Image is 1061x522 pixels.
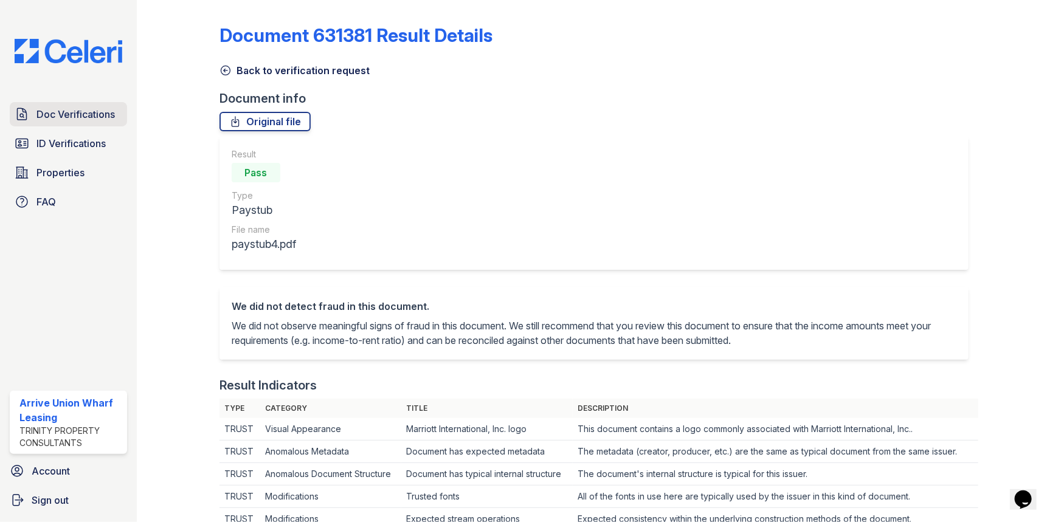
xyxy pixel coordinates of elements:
div: Result Indicators [219,377,317,394]
div: Document info [219,90,978,107]
p: We did not observe meaningful signs of fraud in this document. We still recommend that you review... [232,318,956,348]
div: Result [232,148,296,160]
a: Account [5,459,132,483]
span: Account [32,464,70,478]
span: Doc Verifications [36,107,115,122]
td: Anomalous Metadata [260,441,401,463]
td: Visual Appearance [260,418,401,441]
div: Type [232,190,296,202]
td: Anomalous Document Structure [260,463,401,486]
a: ID Verifications [10,131,127,156]
span: FAQ [36,194,56,209]
a: Back to verification request [219,63,370,78]
a: FAQ [10,190,127,214]
div: paystub4.pdf [232,236,296,253]
a: Doc Verifications [10,102,127,126]
td: Marriott International, Inc. logo [401,418,573,441]
td: All of the fonts in use here are typically used by the issuer in this kind of document. [573,486,978,508]
th: Type [219,399,260,418]
img: CE_Logo_Blue-a8612792a0a2168367f1c8372b55b34899dd931a85d93a1a3d3e32e68fde9ad4.png [5,39,132,63]
td: Modifications [260,486,401,508]
div: Pass [232,163,280,182]
th: Title [401,399,573,418]
td: The metadata (creator, producer, etc.) are the same as typical document from the same issuer. [573,441,978,463]
span: Sign out [32,493,69,507]
span: ID Verifications [36,136,106,151]
td: Trusted fonts [401,486,573,508]
th: Description [573,399,978,418]
td: TRUST [219,486,260,508]
td: TRUST [219,441,260,463]
a: Document 631381 Result Details [219,24,492,46]
div: We did not detect fraud in this document. [232,299,956,314]
td: Document has typical internal structure [401,463,573,486]
a: Sign out [5,488,132,512]
td: TRUST [219,418,260,441]
a: Original file [219,112,311,131]
td: Document has expected metadata [401,441,573,463]
iframe: chat widget [1010,473,1049,510]
div: Paystub [232,202,296,219]
span: Properties [36,165,85,180]
div: Trinity Property Consultants [19,425,122,449]
td: TRUST [219,463,260,486]
td: The document's internal structure is typical for this issuer. [573,463,978,486]
div: Arrive Union Wharf Leasing [19,396,122,425]
a: Properties [10,160,127,185]
th: Category [260,399,401,418]
div: File name [232,224,296,236]
td: This document contains a logo commonly associated with Marriott International, Inc.. [573,418,978,441]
